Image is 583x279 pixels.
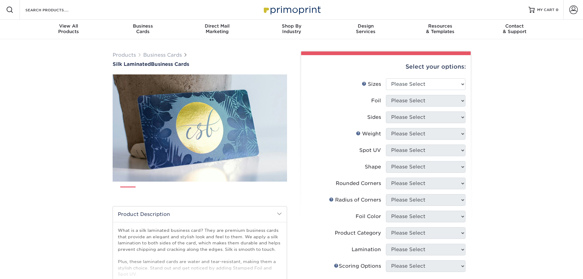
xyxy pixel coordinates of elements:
div: Products [32,23,106,34]
img: Business Cards 05 [202,184,218,199]
div: & Support [477,23,552,34]
div: Scoring Options [334,262,381,270]
img: Business Cards 08 [264,184,279,199]
img: Business Cards 07 [243,184,259,199]
div: & Templates [403,23,477,34]
div: Cards [106,23,180,34]
img: Business Cards 06 [223,184,238,199]
span: Business [106,23,180,29]
div: Product Category [335,229,381,237]
span: Design [329,23,403,29]
a: Contact& Support [477,20,552,39]
img: Silk Laminated 01 [113,41,287,215]
div: Weight [356,130,381,138]
span: Resources [403,23,477,29]
a: Silk LaminatedBusiness Cards [113,61,287,67]
img: Business Cards 02 [141,184,156,199]
a: Shop ByIndustry [254,20,329,39]
div: Spot UV [359,147,381,154]
a: View AllProducts [32,20,106,39]
img: Business Cards 03 [161,184,177,199]
a: Products [113,52,136,58]
span: Contact [477,23,552,29]
input: SEARCH PRODUCTS..... [25,6,84,13]
span: 0 [556,8,559,12]
img: Business Cards 01 [120,184,136,200]
h2: Product Description [113,206,287,222]
div: Radius of Corners [329,196,381,204]
a: BusinessCards [106,20,180,39]
div: Rounded Corners [336,180,381,187]
span: Shop By [254,23,329,29]
div: Lamination [352,246,381,253]
div: Select your options: [306,55,466,78]
div: Sides [367,114,381,121]
div: Sizes [362,81,381,88]
img: Primoprint [261,3,322,16]
span: View All [32,23,106,29]
h1: Business Cards [113,61,287,67]
a: Business Cards [143,52,182,58]
a: Resources& Templates [403,20,477,39]
img: Business Cards 04 [182,184,197,199]
span: Direct Mail [180,23,254,29]
div: Foil Color [356,213,381,220]
a: DesignServices [329,20,403,39]
div: Industry [254,23,329,34]
div: Marketing [180,23,254,34]
a: Direct MailMarketing [180,20,254,39]
div: Foil [371,97,381,104]
span: MY CART [537,7,555,13]
div: Shape [365,163,381,171]
span: Silk Laminated [113,61,151,67]
div: Services [329,23,403,34]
